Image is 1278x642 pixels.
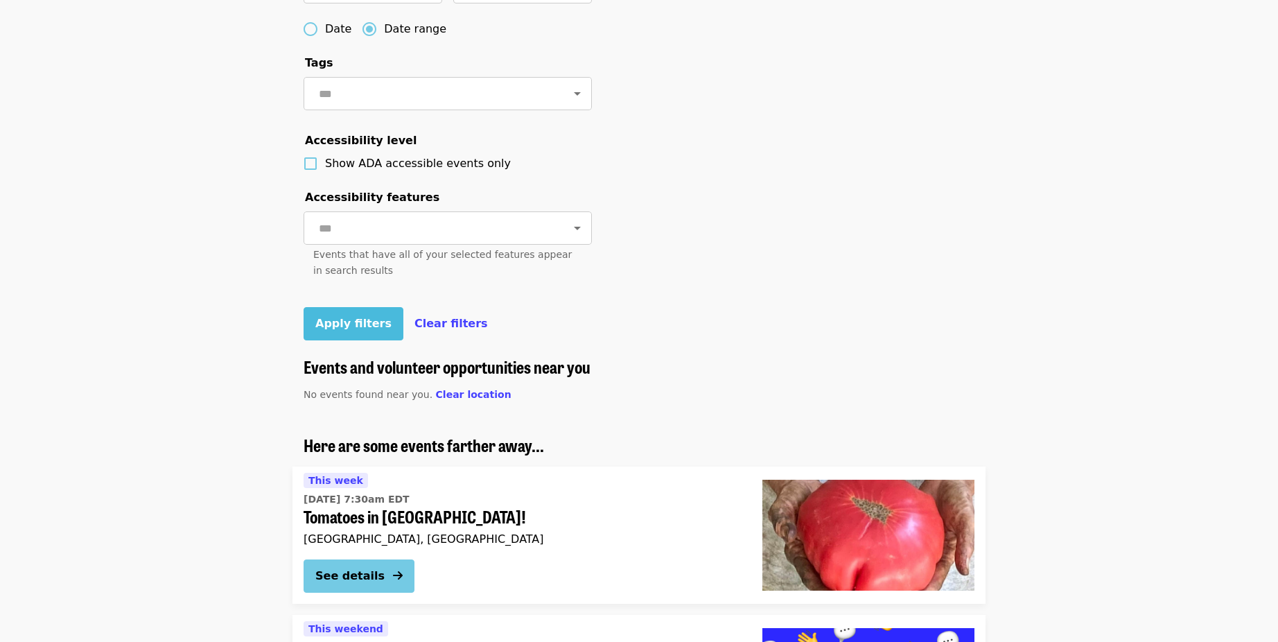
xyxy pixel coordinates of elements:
[568,218,587,238] button: Open
[304,307,403,340] button: Apply filters
[308,623,383,634] span: This weekend
[304,433,544,457] span: Here are some events farther away...
[762,480,974,591] img: Tomatoes in China Grove! organized by Society of St. Andrew
[304,354,590,379] span: Events and volunteer opportunities near you
[305,191,439,204] span: Accessibility features
[304,507,740,527] span: Tomatoes in [GEOGRAPHIC_DATA]!
[304,559,414,593] button: See details
[436,389,511,400] span: Clear location
[308,475,363,486] span: This week
[325,21,351,37] span: Date
[315,568,385,584] div: See details
[393,569,403,582] i: arrow-right icon
[414,317,488,330] span: Clear filters
[315,317,392,330] span: Apply filters
[305,134,417,147] span: Accessibility level
[325,157,511,170] span: Show ADA accessible events only
[436,388,511,402] button: Clear location
[304,532,740,546] div: [GEOGRAPHIC_DATA], [GEOGRAPHIC_DATA]
[292,467,986,604] a: See details for "Tomatoes in China Grove!"
[313,249,572,276] span: Events that have all of your selected features appear in search results
[568,84,587,103] button: Open
[414,315,488,332] button: Clear filters
[305,56,333,69] span: Tags
[304,492,410,507] time: [DATE] 7:30am EDT
[304,389,432,400] span: No events found near you.
[384,21,446,37] span: Date range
